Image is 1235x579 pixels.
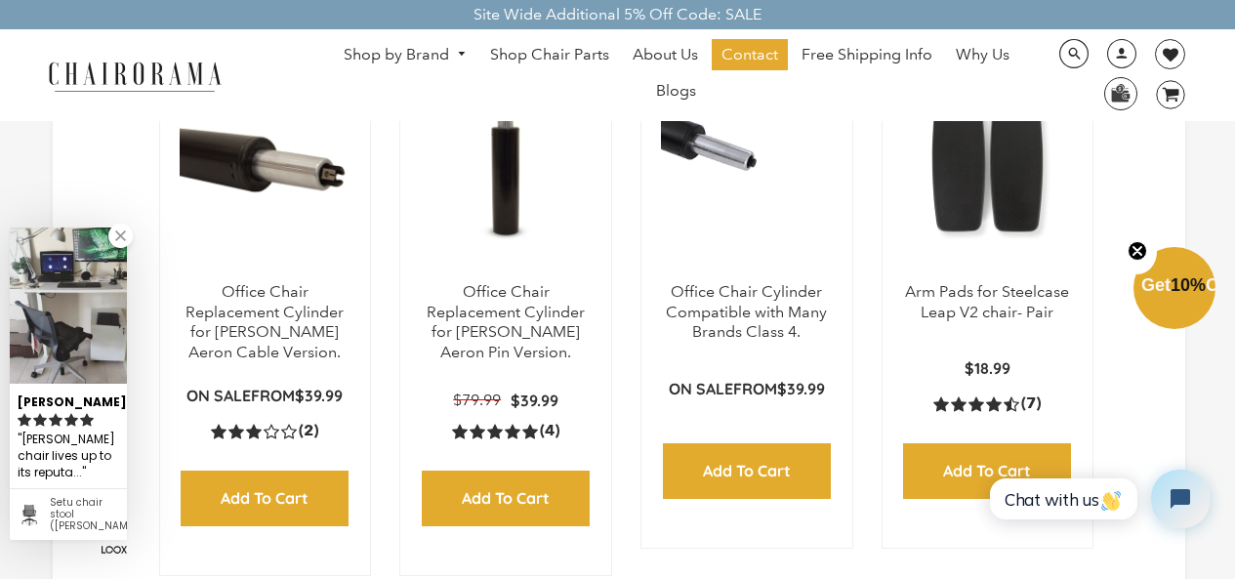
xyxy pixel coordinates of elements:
[315,39,1038,111] nav: DesktopNavigation
[721,45,778,65] span: Contact
[420,38,592,282] a: Office Chair Replacement Cylinder for Herman Miller Aeron Pin Version. - chairorama Office Chair ...
[80,413,94,427] svg: rating icon full
[49,413,62,427] svg: rating icon full
[50,497,119,532] div: Setu chair stool (Renewed) | Alpine
[902,38,1074,282] a: Arm Pads for Steelcase Leap V2 chair- Pair - chairorama Arm Pads for Steelcase Leap V2 chair- Pai...
[64,413,78,427] svg: rating icon full
[646,75,706,106] a: Blogs
[185,282,344,361] a: Office Chair Replacement Cylinder for [PERSON_NAME] Aeron Cable Version.
[669,379,825,399] p: from
[490,45,609,65] span: Shop Chair Parts
[903,443,1071,499] input: Add to Cart
[933,393,1041,414] a: 4.4 rating (7 votes)
[180,38,351,282] a: Office Chair Replacement Cylinder for Herman Miller Aeron Cable Version. - chairorama Office Chai...
[211,421,318,441] a: 3.0 rating (2 votes)
[974,453,1226,545] iframe: Tidio Chat
[777,379,825,398] span: $39.99
[669,379,733,398] strong: On Sale
[905,282,1069,321] a: Arm Pads for Steelcase Leap V2 chair- Pair
[37,59,232,93] img: chairorama
[453,391,501,409] span: $79.99
[902,38,1074,282] img: Arm Pads for Steelcase Leap V2 chair- Pair - chairorama
[633,45,698,65] span: About Us
[792,39,942,70] a: Free Shipping Info
[295,386,343,405] span: $39.99
[1021,393,1041,414] span: (7)
[712,39,788,70] a: Contact
[420,38,592,282] img: Office Chair Replacement Cylinder for Herman Miller Aeron Pin Version. - chairorama
[623,39,708,70] a: About Us
[18,387,119,411] div: [PERSON_NAME]
[181,471,349,526] input: Add to Cart
[180,38,351,282] img: Office Chair Replacement Cylinder for Herman Miller Aeron Cable Version. - chairorama
[299,421,318,441] span: (2)
[661,38,833,282] img: Office Chair Cylinder Compatible with Many Brands Class 4. - chairorama
[661,38,833,282] a: Office Chair Cylinder Compatible with Many Brands Class 4. - chairorama Office Chair Cylinder Com...
[946,39,1019,70] a: Why Us
[427,282,585,361] a: Office Chair Replacement Cylinder for [PERSON_NAME] Aeron Pin Version.
[965,358,1010,378] span: $18.99
[1133,249,1215,331] div: Get10%OffClose teaser
[511,391,558,410] span: $39.99
[186,386,251,405] strong: On Sale
[1141,275,1231,295] span: Get Off
[452,421,559,441] a: 5.0 rating (4 votes)
[663,443,831,499] input: Add to Cart
[540,421,559,441] span: (4)
[480,39,619,70] a: Shop Chair Parts
[1118,229,1157,274] button: Close teaser
[33,413,47,427] svg: rating icon full
[334,40,476,70] a: Shop by Brand
[956,45,1009,65] span: Why Us
[666,282,827,342] a: Office Chair Cylinder Compatible with Many Brands Class 4.
[1105,78,1135,107] img: WhatsApp_Image_2024-07-12_at_16.23.01.webp
[802,45,932,65] span: Free Shipping Info
[18,430,119,483] div: Herman Miller chair lives up to its reputation for excellence....
[186,386,343,406] p: from
[18,413,31,427] svg: rating icon full
[10,227,127,384] img: Nabeela P. review of Setu chair stool (Renewed) | Alpine
[422,471,590,526] input: Add to Cart
[656,81,696,102] span: Blogs
[1171,275,1206,295] span: 10%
